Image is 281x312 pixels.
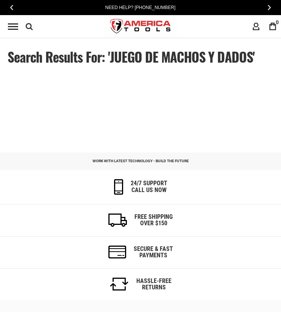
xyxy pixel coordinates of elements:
[131,180,167,193] h6: 24/7 support call us now
[134,214,173,227] h6: Free Shipping Over $150
[8,47,255,66] span: Search results for: 'JUEGO DE MACHOS Y DADOS'
[104,12,177,41] a: store logo
[276,19,279,25] span: 0
[136,278,171,291] h6: Hassle-Free Returns
[10,5,13,10] span: Previous
[134,246,173,259] h6: secure & fast payments
[8,23,18,30] div: Menu
[266,19,280,34] a: 0
[103,4,178,11] a: Need Help? [PHONE_NUMBER]
[104,12,177,41] img: America Tools
[268,5,271,10] span: Next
